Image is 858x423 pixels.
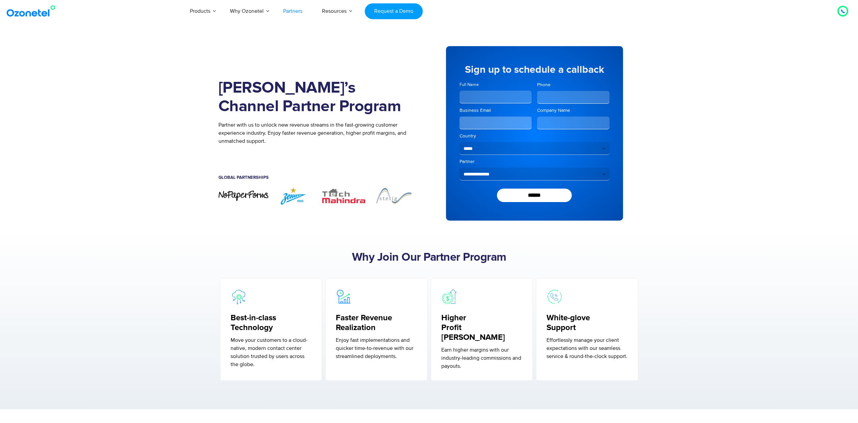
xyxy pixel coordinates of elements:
h2: Why Join Our Partner Program [218,251,640,264]
label: Full Name [460,82,532,88]
img: nopaperforms [218,190,269,202]
h5: Higher Profit [PERSON_NAME] [441,313,523,342]
label: Business Email [460,107,532,114]
label: Phone [537,82,610,88]
label: Country [460,133,610,139]
h5: Faster Revenue Realization [336,313,417,333]
div: Image Carousel [218,187,419,205]
h5: Sign up to schedule a callback [460,65,610,75]
div: 4 of 7 [369,187,419,205]
div: 3 of 7 [319,187,369,205]
div: 2 of 7 [268,187,319,205]
a: Request a Demo [365,3,422,19]
img: Stetig [369,187,419,205]
label: Company Name [537,107,610,114]
img: ZENIT [268,187,319,205]
p: Earn higher margins with our industry-leading commissions and payouts. [441,346,523,370]
h5: Global Partnerships [218,175,419,180]
label: Partner [460,158,610,165]
h5: Best-in-class Technology [231,313,312,333]
p: Enjoy fast implementations and quicker time-to-revenue with our streamlined deployments. [336,336,417,360]
h1: [PERSON_NAME]’s Channel Partner Program [218,79,419,116]
p: Partner with us to unlock new revenue streams in the fast-growing customer experience industry. E... [218,121,419,145]
img: TechMahindra [319,187,369,205]
h5: White-glove Support [546,313,628,333]
p: Move your customers to a cloud-native, modern contact center solution trusted by users across the... [231,336,312,368]
p: Effortlessly manage your client expectations with our seamless service & round-the-clock support. [546,336,628,360]
div: 1 of 7 [218,190,269,202]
